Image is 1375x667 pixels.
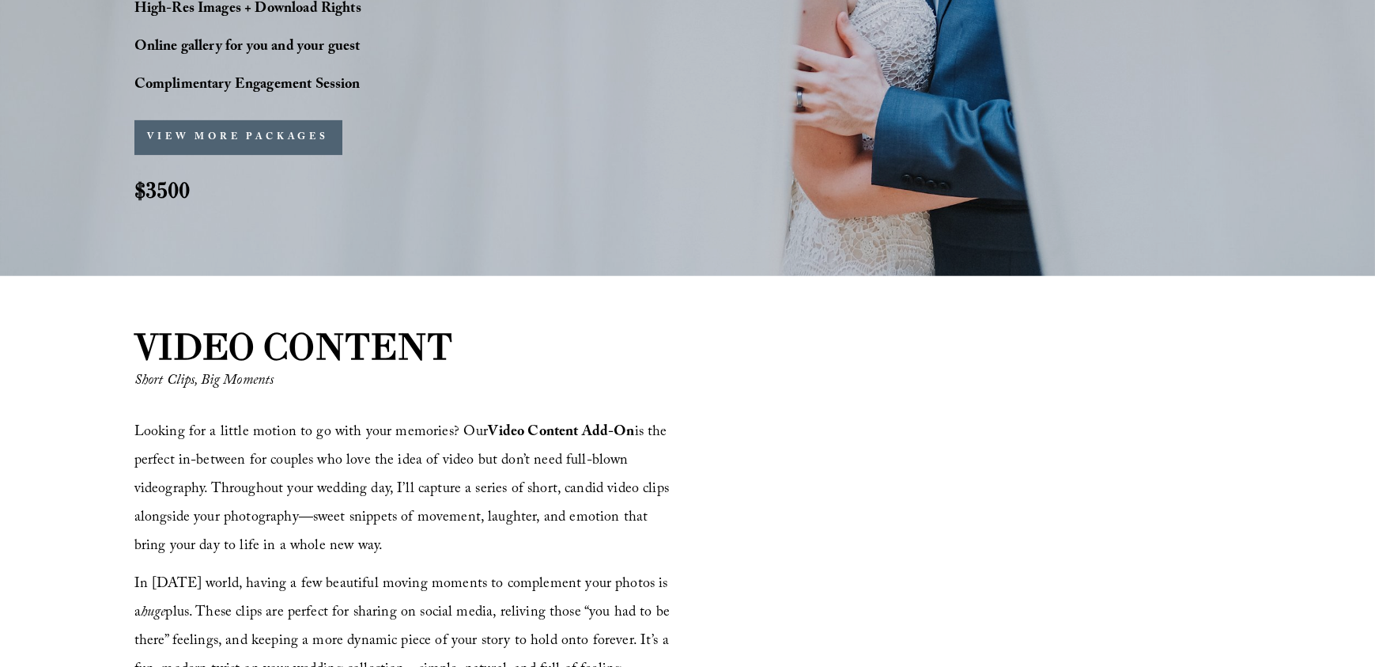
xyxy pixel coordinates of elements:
[134,370,274,394] em: Short Clips, Big Moments
[134,324,453,369] strong: VIDEO CONTENT
[141,601,166,626] em: huge
[134,120,342,155] button: VIEW MORE PACKAGES
[134,421,674,559] span: Looking for a little motion to go with your memories? Our is the perfect in-between for couples w...
[134,36,361,60] strong: Online gallery for you and your guest
[134,176,190,204] strong: $3500
[134,74,361,98] strong: Complimentary Engagement Session
[489,421,635,445] strong: Video Content Add-On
